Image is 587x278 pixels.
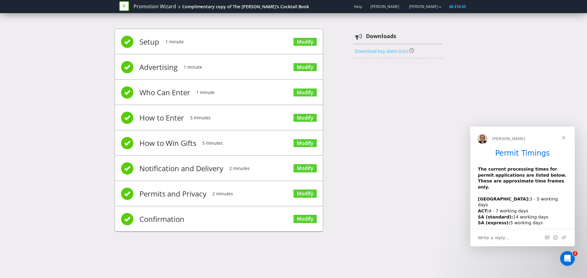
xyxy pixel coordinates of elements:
[449,4,466,9] span: $6,316.55
[139,30,159,54] span: Setup
[139,55,178,79] span: Advertising
[293,38,317,46] a: Modify
[293,63,317,71] a: Modify
[371,4,399,9] span: [PERSON_NAME]
[229,156,250,181] span: 2 minutes
[139,182,206,206] span: Permits and Privacy
[354,4,362,9] a: Help
[139,156,223,181] span: Notification and Delivery
[470,127,575,246] iframe: Intercom live chat message
[293,139,317,147] a: Modify
[293,164,317,172] a: Modify
[134,3,176,10] a: Promotion Wizard
[196,80,215,105] span: 1 minute
[560,251,575,266] iframe: Intercom live chat
[139,106,184,130] span: How to Enter
[190,106,211,130] span: 5 minutes
[293,190,317,198] a: Modify
[139,131,196,155] span: How to Win Gifts
[293,88,317,97] a: Modify
[212,182,233,206] span: 2 minutes
[355,48,408,54] a: Download key dates (csv)
[184,55,202,79] span: 1 minute
[182,4,309,10] div: Complimentary copy of The [PERSON_NAME]'s Cocktail Book
[165,30,184,54] span: 1 minute
[139,207,184,231] span: Confirmation
[293,215,317,223] a: Modify
[355,33,362,40] tspan: 
[139,80,190,105] span: Who Can Enter
[293,114,317,122] a: Modify
[573,251,578,256] span: 1
[403,4,438,9] a: [PERSON_NAME]
[366,32,396,40] strong: Downloads
[202,131,223,155] span: 5 minutes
